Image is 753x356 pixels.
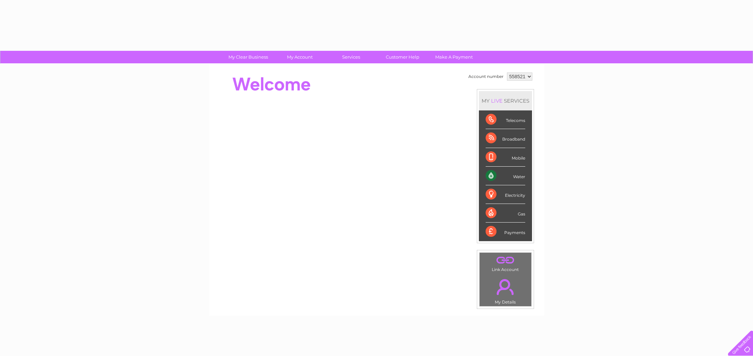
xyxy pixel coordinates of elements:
div: Mobile [486,148,525,167]
a: . [481,254,530,266]
div: Payments [486,223,525,241]
a: . [481,275,530,299]
td: Account number [467,71,505,82]
td: My Details [479,273,532,307]
div: LIVE [490,98,504,104]
div: Electricity [486,185,525,204]
a: Make A Payment [426,51,482,63]
a: My Account [272,51,328,63]
a: Services [323,51,379,63]
div: MY SERVICES [479,91,532,110]
a: My Clear Business [220,51,276,63]
div: Water [486,167,525,185]
div: Gas [486,204,525,223]
a: Customer Help [375,51,430,63]
td: Link Account [479,252,532,274]
div: Broadband [486,129,525,148]
div: Telecoms [486,110,525,129]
